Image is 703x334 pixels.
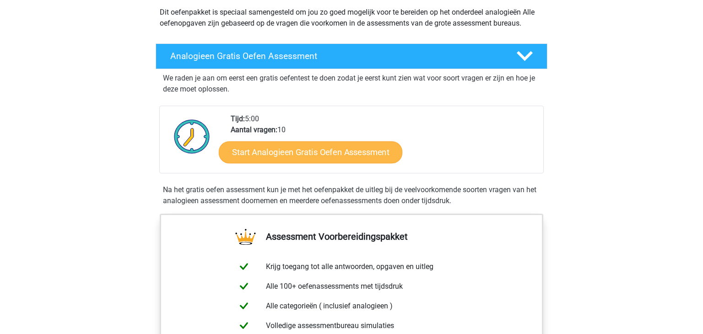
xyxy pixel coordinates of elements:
[152,43,551,69] a: Analogieen Gratis Oefen Assessment
[169,113,215,159] img: Klok
[159,184,544,206] div: Na het gratis oefen assessment kun je met het oefenpakket de uitleg bij de veelvoorkomende soorte...
[231,114,245,123] b: Tijd:
[163,73,540,95] p: We raden je aan om eerst een gratis oefentest te doen zodat je eerst kunt zien wat voor soort vra...
[231,125,277,134] b: Aantal vragen:
[160,7,543,29] p: Dit oefenpakket is speciaal samengesteld om jou zo goed mogelijk voor te bereiden op het onderdee...
[219,141,402,163] a: Start Analogieen Gratis Oefen Assessment
[170,51,502,61] h4: Analogieen Gratis Oefen Assessment
[224,113,543,173] div: 5:00 10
